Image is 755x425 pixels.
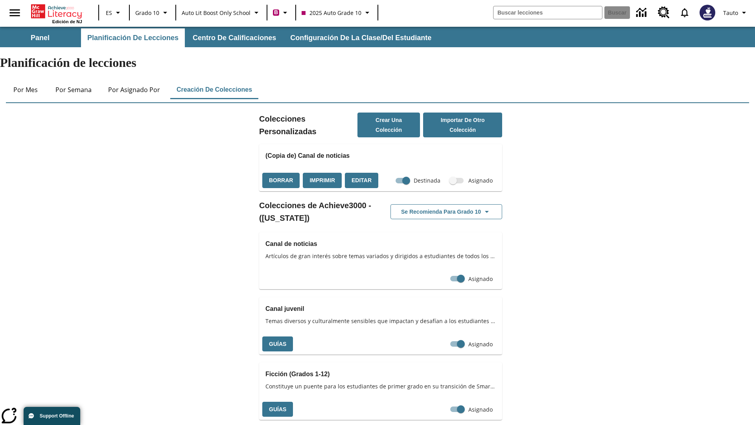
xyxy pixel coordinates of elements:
span: Asignado [468,405,493,414]
h3: (Copia de) Canal de noticias [265,150,496,161]
h3: Canal de noticias [265,238,496,249]
button: Editar [345,173,378,188]
button: Centro de calificaciones [186,28,282,47]
a: Centro de información [632,2,653,24]
button: Creación de colecciones [170,80,258,99]
input: Buscar campo [494,6,602,19]
a: Portada [31,4,82,19]
span: Temas diversos y culturalmente sensibles que impactan y desafían a los estudiantes de la escuela ... [265,317,496,325]
button: Lenguaje: ES, Selecciona un idioma [101,6,127,20]
button: Boost El color de la clase es rojo violeta. Cambiar el color de la clase. [270,6,293,20]
button: Importar de otro Colección [423,113,502,137]
h3: Canal juvenil [265,303,496,314]
button: Crear una colección [357,113,420,137]
button: Guías [262,336,293,352]
button: Escuela: Auto Lit Boost only School, Seleccione su escuela [179,6,264,20]
span: Constituye un puente para los estudiantes de primer grado en su transición de SmartyAnts a Achiev... [265,382,496,390]
span: Support Offline [40,413,74,419]
button: Perfil/Configuración [720,6,752,20]
button: Guías [262,402,293,417]
button: Borrar [262,173,300,188]
img: Avatar [700,5,715,20]
a: Centro de recursos, Se abrirá en una pestaña nueva. [653,2,674,23]
button: Por asignado por [102,80,166,99]
button: Abrir el menú lateral [3,1,26,24]
button: Grado: Grado 10, Elige un grado [132,6,173,20]
span: Tauto [723,9,738,17]
span: B [274,7,278,17]
button: Panel [1,28,79,47]
button: Clase: 2025 Auto Grade 10, Selecciona una clase [298,6,375,20]
span: Asignado [468,340,493,348]
button: Se recomienda para Grado 10 [390,204,502,220]
button: Planificación de lecciones [81,28,185,47]
span: Edición de NJ [52,19,82,24]
button: Escoja un nuevo avatar [695,2,720,23]
a: Notificaciones [674,2,695,23]
span: Artículos de gran interés sobre temas variados y dirigidos a estudiantes de todos los grados. [265,252,496,260]
h2: Colecciones Personalizadas [259,113,357,138]
span: Auto Lit Boost only School [182,9,250,17]
button: Support Offline [24,407,80,425]
span: Destinada [414,176,440,185]
button: Imprimir, Se abrirá en una ventana nueva [303,173,342,188]
span: Grado 10 [135,9,159,17]
button: Por semana [49,80,98,99]
span: Asignado [468,275,493,283]
h3: Ficción (Grados 1-12) [265,369,496,380]
div: Portada [31,3,82,24]
span: Asignado [468,176,493,185]
span: ES [106,9,112,17]
button: Por mes [6,80,45,99]
h2: Colecciones de Achieve3000 - ([US_STATE]) [259,199,381,224]
span: 2025 Auto Grade 10 [302,9,361,17]
button: Configuración de la clase/del estudiante [284,28,438,47]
